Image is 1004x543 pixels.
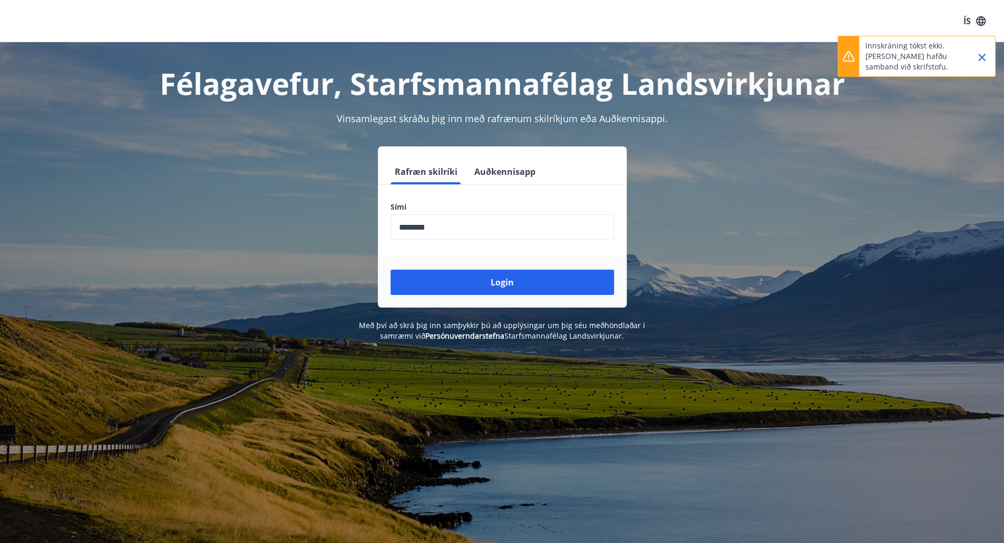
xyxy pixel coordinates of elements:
[958,12,991,31] button: ÍS
[135,63,869,103] h1: Félagavefur, Starfsmannafélag Landsvirkjunar
[359,320,645,341] span: Með því að skrá þig inn samþykkir þú að upplýsingar um þig séu meðhöndlaðar í samræmi við Starfsm...
[391,270,614,295] button: Login
[391,159,462,184] button: Rafræn skilríki
[337,112,668,125] span: Vinsamlegast skráðu þig inn með rafrænum skilríkjum eða Auðkennisappi.
[470,159,540,184] button: Auðkennisapp
[973,48,991,66] button: Close
[391,202,614,212] label: Sími
[425,331,504,341] a: Persónuverndarstefna
[865,41,958,72] p: Innskráning tókst ekki. [PERSON_NAME] hafðu samband við skrifstofu.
